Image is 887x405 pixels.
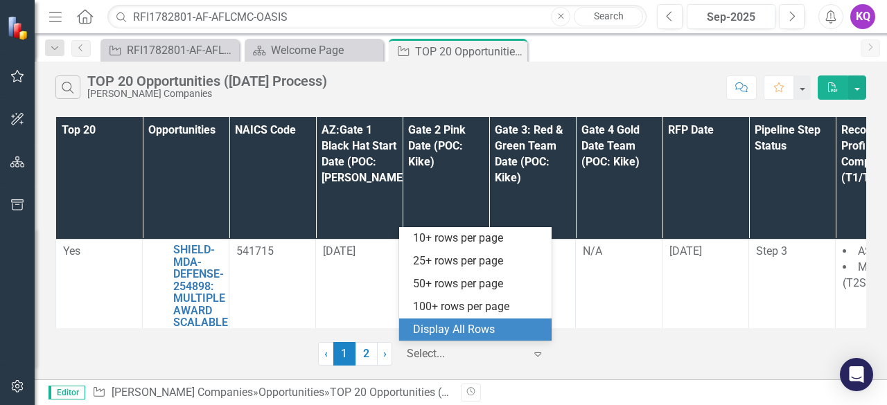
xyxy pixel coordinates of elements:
[323,244,355,258] span: [DATE]
[415,43,524,60] div: TOP 20 Opportunities ([DATE] Process)
[104,42,236,59] a: RFI1782801-AF-AFLCMC-OASIS: Cost-Conscious 2-HTRO and Performance Risks
[692,9,771,26] div: Sep-2025
[248,42,380,59] a: Welcome Page
[687,4,775,29] button: Sep-2025
[324,347,328,360] span: ‹
[574,7,643,26] a: Search
[413,322,543,338] div: Display All Rows
[840,358,873,391] div: Open Intercom Messenger
[850,4,875,29] button: KQ
[107,5,647,29] input: Search ClearPoint...
[669,244,702,258] span: [DATE]
[333,342,355,366] span: 1
[413,276,543,292] div: 50+ rows per page
[258,386,324,399] a: Opportunities
[271,42,380,59] div: Welcome Page
[413,253,543,269] div: 25+ rows per page
[49,386,85,399] span: Editor
[236,244,274,258] span: 541715
[7,16,31,40] img: ClearPoint Strategy
[413,299,543,315] div: 100+ rows per page
[355,342,378,366] a: 2
[87,89,327,99] div: [PERSON_NAME] Companies
[92,385,450,401] div: » »
[330,386,520,399] div: TOP 20 Opportunities ([DATE] Process)
[63,244,80,258] span: Yes
[112,386,253,399] a: [PERSON_NAME] Companies
[583,244,655,260] div: N/A
[756,244,787,258] span: Step 3
[383,347,387,360] span: ›
[413,231,543,246] div: 10+ rows per page
[87,73,327,89] div: TOP 20 Opportunities ([DATE] Process)
[127,42,236,59] div: RFI1782801-AF-AFLCMC-OASIS: Cost-Conscious 2-HTRO and Performance Risks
